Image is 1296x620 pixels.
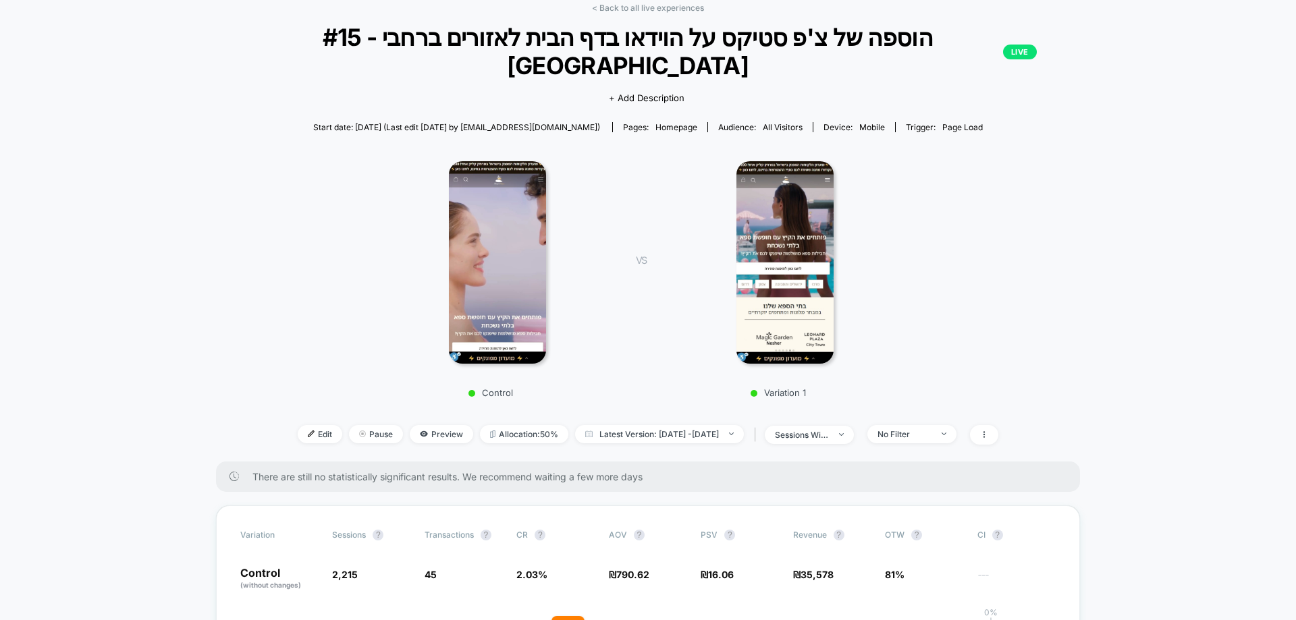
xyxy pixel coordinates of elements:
span: Start date: [DATE] (Last edit [DATE] by [EMAIL_ADDRESS][DOMAIN_NAME]) [313,122,600,132]
span: OTW [885,530,959,540]
button: ? [535,530,545,540]
button: ? [373,530,383,540]
span: All Visitors [763,122,803,132]
span: CI [977,530,1052,540]
span: Page Load [942,122,983,132]
div: Trigger: [906,122,983,132]
span: Transactions [425,530,474,540]
span: (without changes) [240,581,301,589]
p: 0% [984,607,998,617]
span: VS [636,254,647,266]
img: end [839,433,844,436]
span: CR [516,530,528,540]
button: ? [992,530,1003,540]
span: 35,578 [801,569,834,580]
span: 45 [425,569,437,580]
span: AOV [609,530,627,540]
button: ? [634,530,645,540]
span: #15 - הוספה של צ'פ סטיקס על הוידאו בדף הבית לאזורים ברחבי [GEOGRAPHIC_DATA] [259,23,1037,80]
p: Control [373,387,609,398]
span: 790.62 [616,569,649,580]
span: ₪ [701,569,734,580]
img: Control main [449,161,545,364]
a: < Back to all live experiences [592,3,704,13]
span: 16.06 [708,569,734,580]
span: ₪ [793,569,834,580]
span: 2.03 % [516,569,547,580]
img: end [359,430,366,437]
img: end [729,432,734,435]
span: Allocation: 50% [480,425,568,443]
div: Audience: [718,122,803,132]
span: Preview [410,425,473,443]
span: Device: [813,122,895,132]
span: | [751,425,765,445]
p: Variation 1 [660,387,896,398]
button: ? [481,530,491,540]
p: Control [240,567,319,590]
span: 81% [885,569,905,580]
img: end [942,432,946,435]
span: Sessions [332,530,366,540]
div: Pages: [623,122,697,132]
span: 2,215 [332,569,358,580]
span: homepage [655,122,697,132]
span: Latest Version: [DATE] - [DATE] [575,425,744,443]
button: ? [911,530,922,540]
p: LIVE [1003,45,1037,59]
button: ? [724,530,735,540]
span: There are still no statistically significant results. We recommend waiting a few more days [252,471,1053,482]
img: edit [308,430,315,437]
span: ₪ [609,569,649,580]
span: Revenue [793,530,827,540]
div: sessions with impression [775,430,829,440]
div: No Filter [878,429,932,439]
span: Variation [240,530,315,540]
img: calendar [585,430,593,437]
button: ? [834,530,844,540]
img: Variation 1 main [736,161,834,364]
span: PSV [701,530,718,540]
span: + Add Description [609,92,684,105]
img: rebalance [490,430,495,438]
span: --- [977,571,1056,590]
span: Pause [349,425,403,443]
span: Edit [298,425,342,443]
span: mobile [859,122,885,132]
